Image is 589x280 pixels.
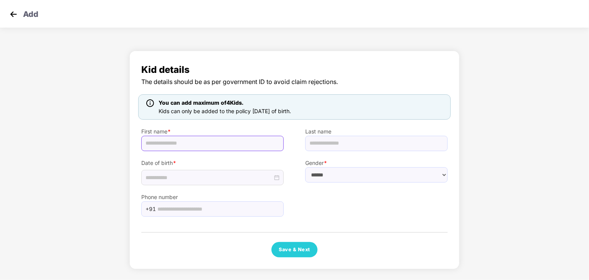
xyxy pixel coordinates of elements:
label: Phone number [141,193,284,201]
img: icon [146,99,154,107]
span: The details should be as per government ID to avoid claim rejections. [141,77,448,87]
span: +91 [146,203,156,215]
p: Add [23,8,38,18]
span: Kid details [141,63,448,77]
label: Gender [305,159,448,167]
label: Last name [305,127,448,136]
button: Save & Next [271,242,318,257]
img: svg+xml;base64,PHN2ZyB4bWxucz0iaHR0cDovL3d3dy53My5vcmcvMjAwMC9zdmciIHdpZHRoPSIzMCIgaGVpZ2h0PSIzMC... [8,8,19,20]
label: Date of birth [141,159,284,167]
span: You can add maximum of 4 Kids. [159,99,243,106]
label: First name [141,127,284,136]
span: Kids can only be added to the policy [DATE] of birth. [159,108,291,114]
